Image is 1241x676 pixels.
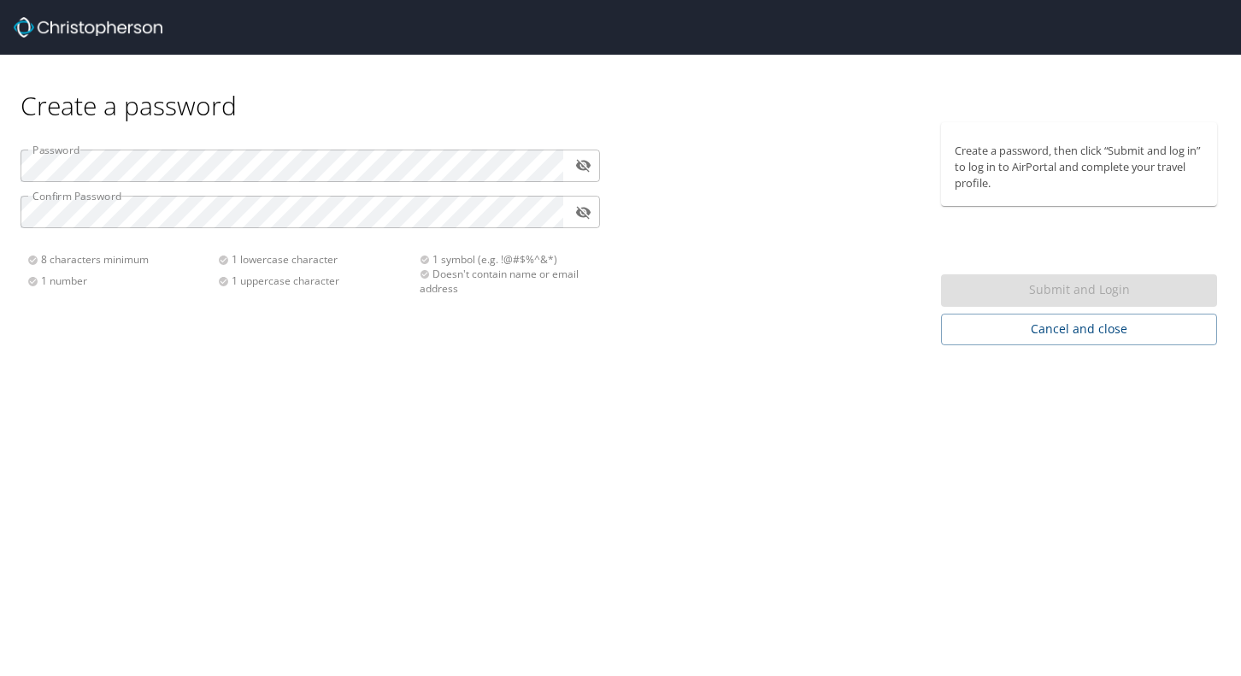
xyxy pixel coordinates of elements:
div: 1 symbol (e.g. !@#$%^&*) [420,252,590,267]
button: toggle password visibility [570,152,597,179]
button: Cancel and close [941,314,1217,345]
div: 1 lowercase character [218,252,409,267]
div: 1 number [27,273,218,288]
div: 1 uppercase character [218,273,409,288]
span: Cancel and close [955,319,1203,340]
div: Doesn't contain name or email address [420,267,590,296]
div: 8 characters minimum [27,252,218,267]
p: Create a password, then click “Submit and log in” to log in to AirPortal and complete your travel... [955,143,1203,192]
img: Christopherson_logo_rev.png [14,17,162,38]
div: Create a password [21,55,1220,122]
button: toggle password visibility [570,199,597,226]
